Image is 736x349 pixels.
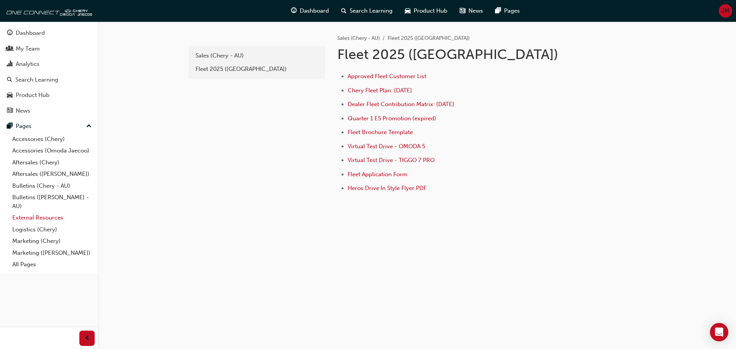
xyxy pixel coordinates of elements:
[16,44,40,53] div: My Team
[7,77,12,84] span: search-icon
[9,212,95,224] a: External Resources
[489,3,526,19] a: pages-iconPages
[84,334,90,343] span: prev-icon
[405,6,411,16] span: car-icon
[9,133,95,145] a: Accessories (Chery)
[291,6,297,16] span: guage-icon
[9,235,95,247] a: Marketing (Chery)
[9,157,95,169] a: Aftersales (Chery)
[7,46,13,52] span: people-icon
[399,3,453,19] a: car-iconProduct Hub
[16,29,45,38] div: Dashboard
[9,247,95,259] a: Marketing ([PERSON_NAME])
[468,7,483,15] span: News
[9,259,95,270] a: All Pages
[3,57,95,71] a: Analytics
[719,4,732,18] button: JM
[192,49,322,62] a: Sales (Chery - AU)
[9,168,95,180] a: Aftersales ([PERSON_NAME])
[7,108,13,115] span: news-icon
[3,73,95,87] a: Search Learning
[348,115,436,122] a: Quarter 1 E5 Promotion (expired)
[495,6,501,16] span: pages-icon
[504,7,520,15] span: Pages
[16,60,39,69] div: Analytics
[348,101,454,108] a: Dealer Fleet Contribution Matrix: [DATE]
[3,119,95,133] button: Pages
[388,34,470,43] li: Fleet 2025 ([GEOGRAPHIC_DATA])
[195,65,318,74] div: Fleet 2025 ([GEOGRAPHIC_DATA])
[348,87,412,94] a: Chery Fleet Plan: [DATE]
[414,7,447,15] span: Product Hub
[453,3,489,19] a: news-iconNews
[300,7,329,15] span: Dashboard
[350,7,393,15] span: Search Learning
[15,75,58,84] div: Search Learning
[7,123,13,130] span: pages-icon
[721,7,729,15] span: JM
[192,62,322,76] a: Fleet 2025 ([GEOGRAPHIC_DATA])
[9,192,95,212] a: Bulletins ([PERSON_NAME] - AU)
[710,323,728,341] div: Open Intercom Messenger
[16,91,49,100] div: Product Hub
[4,3,92,18] img: oneconnect
[348,129,413,136] a: Fleet Brochure Template
[337,46,589,63] h1: Fleet 2025 ([GEOGRAPHIC_DATA])
[16,122,31,131] div: Pages
[195,51,318,60] div: Sales (Chery - AU)
[348,73,426,80] a: Approved Fleet Customer List
[3,26,95,40] a: Dashboard
[9,145,95,157] a: Accessories (Omoda Jaecoo)
[9,224,95,236] a: Logistics (Chery)
[285,3,335,19] a: guage-iconDashboard
[3,88,95,102] a: Product Hub
[7,92,13,99] span: car-icon
[3,42,95,56] a: My Team
[3,25,95,119] button: DashboardMy TeamAnalyticsSearch LearningProduct HubNews
[341,6,347,16] span: search-icon
[335,3,399,19] a: search-iconSearch Learning
[348,157,435,164] a: Virtual Test Drive - TIGGO 7 PRO
[460,6,465,16] span: news-icon
[16,107,30,115] div: News
[348,143,425,150] a: Virtual Test Drive - OMODA 5
[348,185,427,192] a: Heros Drive In Style Flyer PDF
[7,61,13,68] span: chart-icon
[7,30,13,37] span: guage-icon
[86,121,92,131] span: up-icon
[3,104,95,118] a: News
[348,171,407,178] a: Fleet Application Form
[337,35,380,41] a: Sales (Chery - AU)
[9,180,95,192] a: Bulletins (Chery - AU)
